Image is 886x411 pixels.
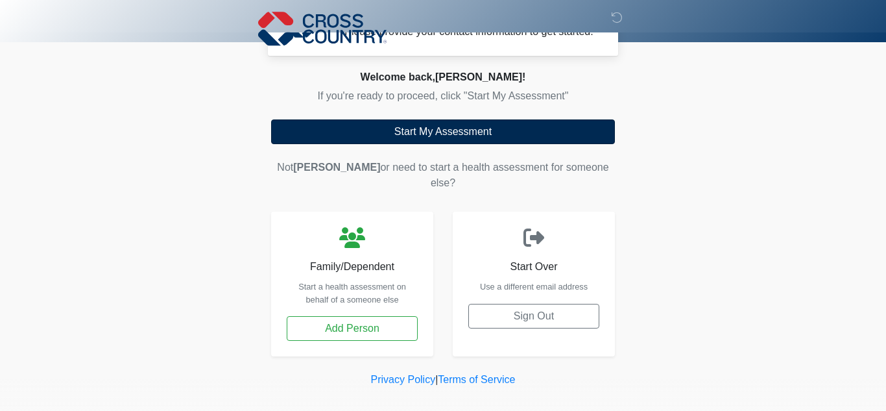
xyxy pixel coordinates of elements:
[468,280,599,293] p: Use a different email address
[271,119,615,144] button: Start My Assessment
[438,374,515,385] a: Terms of Service
[287,316,418,341] button: Add Person
[271,71,615,83] h2: Welcome back, !
[468,304,599,329] button: Sign Out
[468,260,599,273] h6: Start Over
[258,10,387,47] img: Cross Country Logo
[271,160,615,191] p: Not or need to start a health assessment for someone else?
[293,162,380,173] span: [PERSON_NAME]
[287,280,418,305] p: Start a health assessment on behalf of a someone else
[371,374,436,385] a: Privacy Policy
[287,260,418,273] h6: Family/Dependent
[435,71,522,82] span: [PERSON_NAME]
[271,88,615,104] p: If you're ready to proceed, click "Start My Assessment"
[435,374,438,385] a: |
